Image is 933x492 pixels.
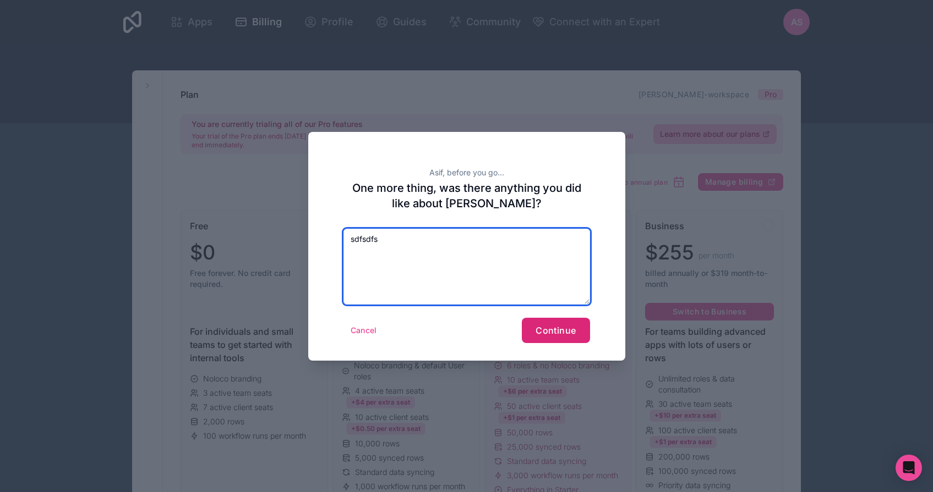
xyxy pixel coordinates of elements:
[522,318,590,343] button: Continue
[536,325,576,336] span: Continue
[896,455,922,481] div: Open Intercom Messenger
[343,229,590,305] textarea: sdfsdf
[343,322,384,339] button: Cancel
[343,167,590,178] h2: Asif, before you go...
[343,180,590,211] h2: One more thing, was there anything you did like about [PERSON_NAME]?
